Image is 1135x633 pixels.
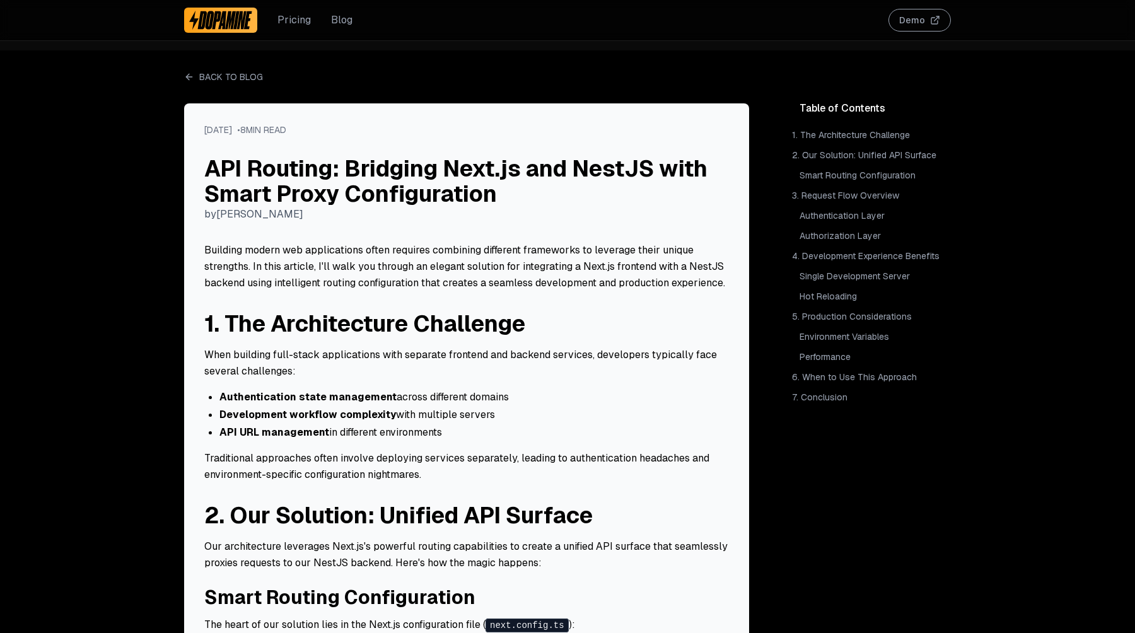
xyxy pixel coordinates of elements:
[797,328,951,346] a: Environment Variables
[184,71,263,83] a: Back to Blog
[797,227,951,245] a: Authorization Layer
[204,347,729,380] p: When building full-stack applications with separate frontend and backend services, developers typ...
[204,207,303,222] span: by [PERSON_NAME]
[888,9,951,32] button: Demo
[789,126,951,144] a: 1. The Architecture Challenge
[204,585,475,610] a: Smart Routing Configuration
[219,408,396,421] strong: Development workflow complexity
[237,124,286,146] div: • 8 min read
[204,309,525,339] a: 1. The Architecture Challenge
[797,166,951,184] a: Smart Routing Configuration
[277,13,311,28] a: Pricing
[486,618,569,632] code: next.config.ts
[204,617,729,633] p: The heart of our solution lies in the Next.js configuration file ( ):
[204,501,593,530] a: 2. Our Solution: Unified API Surface
[219,407,729,422] li: with multiple servers
[797,348,951,366] a: Performance
[204,450,729,483] p: Traditional approaches often involve deploying services separately, leading to authentication hea...
[204,242,729,291] p: Building modern web applications often requires combining different frameworks to leverage their ...
[184,8,257,33] a: Dopamine
[789,146,951,164] a: 2. Our Solution: Unified API Surface
[789,388,951,406] a: 7. Conclusion
[797,207,951,224] a: Authentication Layer
[204,124,232,136] time: [DATE]
[789,247,951,265] a: 4. Development Experience Benefits
[789,187,951,204] a: 3. Request Flow Overview
[204,538,729,571] p: Our architecture leverages Next.js's powerful routing capabilities to create a unified API surfac...
[219,425,729,440] li: in different environments
[800,101,941,116] div: Table of Contents
[204,156,729,207] h1: API Routing: Bridging Next.js and NestJS with Smart Proxy Configuration
[797,267,951,285] a: Single Development Server
[219,390,729,405] li: across different domains
[219,426,329,439] strong: API URL management
[789,308,951,325] a: 5. Production Considerations
[189,10,252,30] img: Dopamine
[797,287,951,305] a: Hot Reloading
[219,390,397,404] strong: Authentication state management
[331,13,352,28] a: Blog
[789,368,951,386] a: 6. When to Use This Approach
